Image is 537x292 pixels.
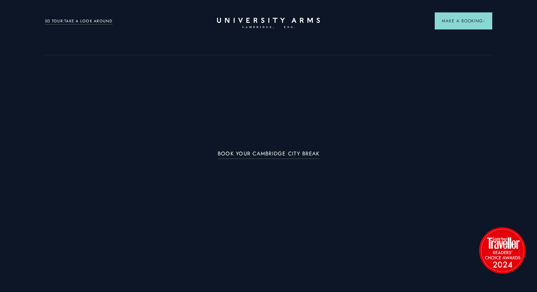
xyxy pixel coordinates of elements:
a: 3D TOUR:TAKE A LOOK AROUND [45,18,113,24]
img: image-2524eff8f0c5d55edbf694693304c4387916dea5-1501x1501-png [476,224,529,277]
button: Make a BookingArrow icon [435,12,492,29]
a: BOOK YOUR CAMBRIDGE CITY BREAK [218,151,320,159]
a: Home [217,18,320,29]
span: Make a Booking [442,18,485,24]
img: Arrow icon [483,20,485,22]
